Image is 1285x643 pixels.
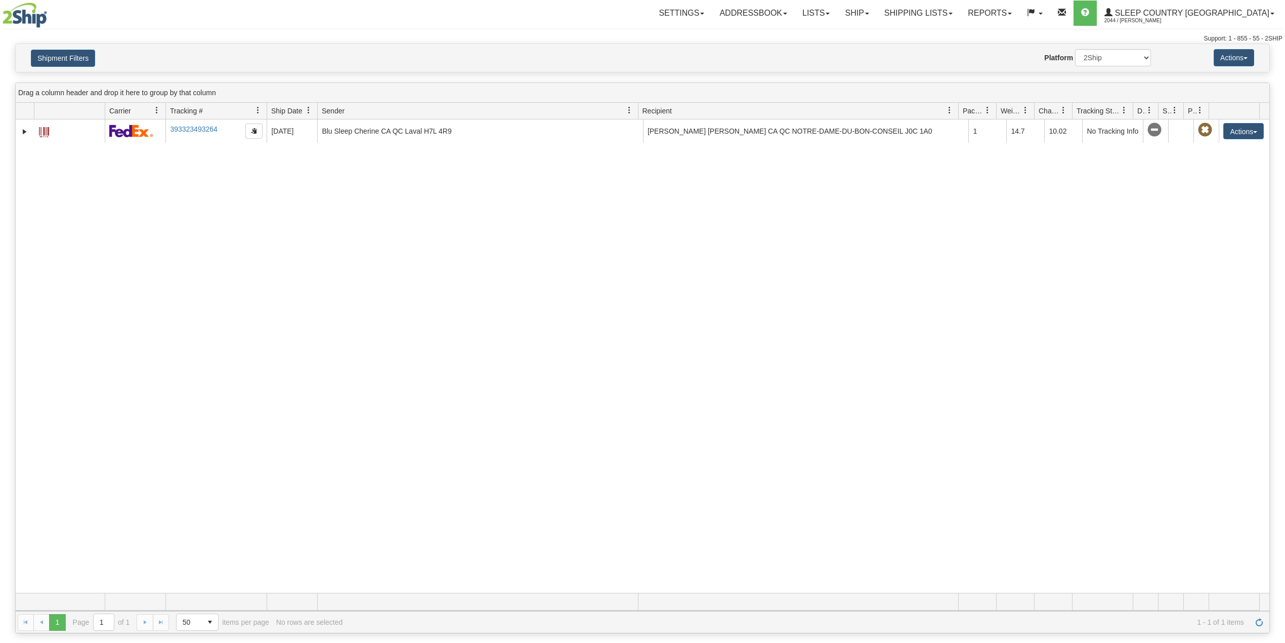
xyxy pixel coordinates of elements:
[1163,106,1171,116] span: Shipment Issues
[109,125,153,137] img: 2 - FedEx Express®
[16,83,1269,103] div: grid grouping header
[651,1,712,26] a: Settings
[1112,9,1269,17] span: Sleep Country [GEOGRAPHIC_DATA]
[1001,106,1022,116] span: Weight
[963,106,984,116] span: Packages
[1044,53,1073,63] label: Platform
[170,125,217,133] a: 393323493264
[3,34,1282,43] div: Support: 1 - 855 - 55 - 2SHIP
[1082,119,1143,143] td: No Tracking Info
[276,618,343,626] div: No rows are selected
[249,102,267,119] a: Tracking # filter column settings
[968,119,1006,143] td: 1
[1017,102,1034,119] a: Weight filter column settings
[202,614,218,630] span: select
[795,1,837,26] a: Lists
[1077,106,1121,116] span: Tracking Status
[1055,102,1072,119] a: Charge filter column settings
[1191,102,1209,119] a: Pickup Status filter column settings
[1166,102,1183,119] a: Shipment Issues filter column settings
[1262,270,1284,373] iframe: chat widget
[1223,123,1264,139] button: Actions
[960,1,1019,26] a: Reports
[176,614,269,631] span: items per page
[300,102,317,119] a: Ship Date filter column settings
[1251,614,1267,630] a: Refresh
[1116,102,1133,119] a: Tracking Status filter column settings
[183,617,196,627] span: 50
[642,106,672,116] span: Recipient
[148,102,165,119] a: Carrier filter column settings
[1214,49,1254,66] button: Actions
[1044,119,1082,143] td: 10.02
[1188,106,1196,116] span: Pickup Status
[267,119,317,143] td: [DATE]
[1147,123,1162,137] span: No Tracking Info
[1097,1,1282,26] a: Sleep Country [GEOGRAPHIC_DATA] 2044 / [PERSON_NAME]
[109,106,131,116] span: Carrier
[643,119,969,143] td: [PERSON_NAME] [PERSON_NAME] CA QC NOTRE-DAME-DU-BON-CONSEIL J0C 1A0
[176,614,219,631] span: Page sizes drop down
[317,119,643,143] td: Blu Sleep Cherine CA QC Laval H7L 4R9
[245,124,263,139] button: Copy to clipboard
[322,106,345,116] span: Sender
[271,106,302,116] span: Ship Date
[979,102,996,119] a: Packages filter column settings
[1141,102,1158,119] a: Delivery Status filter column settings
[1198,123,1212,137] span: Pickup Not Assigned
[877,1,960,26] a: Shipping lists
[1039,106,1060,116] span: Charge
[621,102,638,119] a: Sender filter column settings
[1137,106,1146,116] span: Delivery Status
[49,614,65,630] span: Page 1
[837,1,876,26] a: Ship
[39,123,49,139] a: Label
[73,614,130,631] span: Page of 1
[20,127,30,137] a: Expand
[712,1,795,26] a: Addressbook
[31,50,95,67] button: Shipment Filters
[1104,16,1180,26] span: 2044 / [PERSON_NAME]
[941,102,958,119] a: Recipient filter column settings
[350,618,1244,626] span: 1 - 1 of 1 items
[170,106,203,116] span: Tracking #
[94,614,114,630] input: Page 1
[3,3,47,28] img: logo2044.jpg
[1006,119,1044,143] td: 14.7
